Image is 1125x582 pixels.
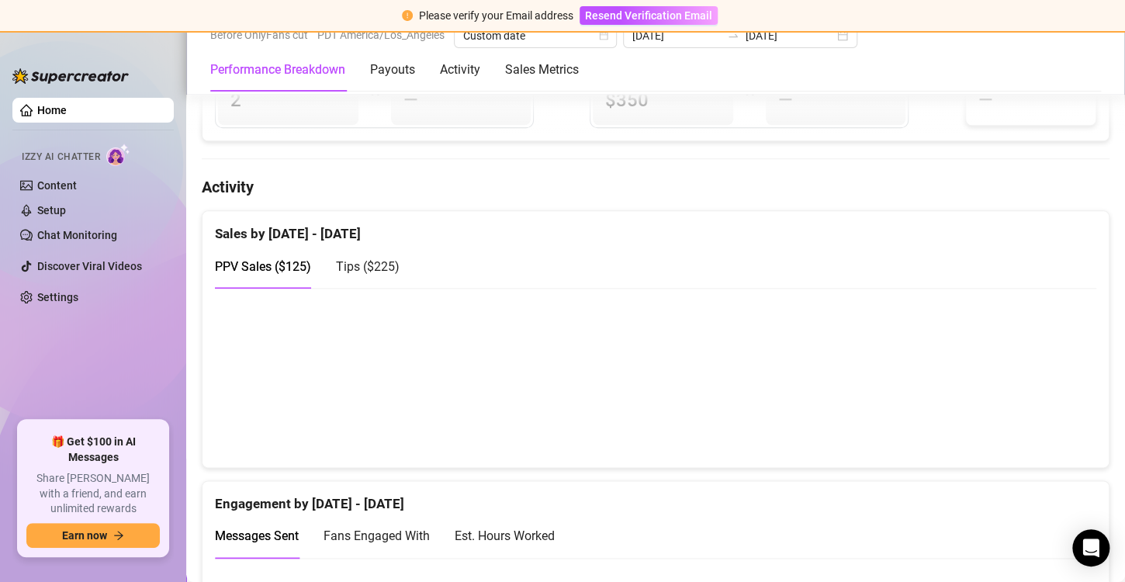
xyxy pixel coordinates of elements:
[62,529,107,542] span: Earn now
[403,88,418,113] span: —
[1072,529,1109,566] div: Open Intercom Messenger
[505,61,579,79] div: Sales Metrics
[37,291,78,303] a: Settings
[632,27,721,44] input: Start date
[580,6,718,25] button: Resend Verification Email
[978,88,993,113] span: —
[317,23,445,47] span: PDT America/Los_Angeles
[215,259,311,274] span: PPV Sales ( $125 )
[106,144,130,166] img: AI Chatter
[746,27,834,44] input: End date
[113,530,124,541] span: arrow-right
[215,528,299,543] span: Messages Sent
[12,68,129,84] img: logo-BBDzfeDw.svg
[440,61,480,79] div: Activity
[210,23,308,47] span: Before OnlyFans cut
[22,150,100,165] span: Izzy AI Chatter
[778,88,793,113] span: —
[402,10,413,21] span: exclamation-circle
[230,88,346,113] span: 2
[210,61,345,79] div: Performance Breakdown
[26,435,160,465] span: 🎁 Get $100 in AI Messages
[37,260,142,272] a: Discover Viral Videos
[419,7,573,24] div: Please verify your Email address
[202,176,1109,198] h4: Activity
[37,229,117,241] a: Chat Monitoring
[26,523,160,548] button: Earn nowarrow-right
[599,31,608,40] span: calendar
[37,204,66,217] a: Setup
[324,528,430,543] span: Fans Engaged With
[215,211,1096,244] div: Sales by [DATE] - [DATE]
[585,9,712,22] span: Resend Verification Email
[215,481,1096,514] div: Engagement by [DATE] - [DATE]
[455,526,555,546] div: Est. Hours Worked
[463,24,607,47] span: Custom date
[37,104,67,116] a: Home
[370,61,415,79] div: Payouts
[727,29,739,42] span: to
[26,471,160,517] span: Share [PERSON_NAME] with a friend, and earn unlimited rewards
[336,259,400,274] span: Tips ( $225 )
[37,179,77,192] a: Content
[605,88,721,113] span: $350
[727,29,739,42] span: swap-right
